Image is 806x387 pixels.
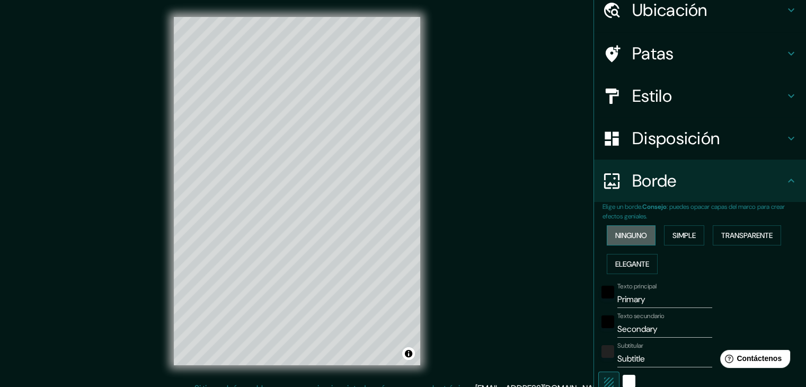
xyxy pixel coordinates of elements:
[607,225,656,245] button: Ninguno
[594,117,806,160] div: Disposición
[617,341,643,350] font: Subtitular
[603,203,642,211] font: Elige un borde.
[713,225,781,245] button: Transparente
[632,170,677,192] font: Borde
[632,127,720,149] font: Disposición
[712,346,794,375] iframe: Lanzador de widgets de ayuda
[642,203,667,211] font: Consejo
[402,347,415,360] button: Activar o desactivar atribución
[601,315,614,328] button: negro
[607,254,658,274] button: Elegante
[617,312,665,320] font: Texto secundario
[594,32,806,75] div: Patas
[601,345,614,358] button: color-222222
[632,85,672,107] font: Estilo
[721,231,773,240] font: Transparente
[632,42,674,65] font: Patas
[603,203,785,221] font: : puedes opacar capas del marco para crear efectos geniales.
[601,286,614,298] button: negro
[617,282,657,291] font: Texto principal
[594,160,806,202] div: Borde
[615,259,649,269] font: Elegante
[615,231,647,240] font: Ninguno
[594,75,806,117] div: Estilo
[672,231,696,240] font: Simple
[664,225,704,245] button: Simple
